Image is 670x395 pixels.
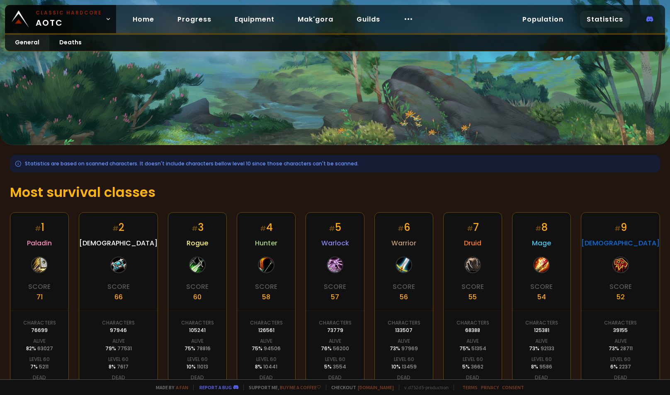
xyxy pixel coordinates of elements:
div: 5 [329,220,341,235]
div: Alive [33,337,46,345]
small: # [112,224,119,233]
div: Dead [260,374,273,381]
div: Characters [456,319,489,327]
div: 82 % [26,345,53,352]
div: 8 % [531,363,552,371]
div: Characters [102,319,135,327]
div: Score [28,281,51,292]
span: 94506 [264,345,281,352]
div: 57 [331,292,339,302]
div: 73 % [390,345,418,352]
div: 76699 [31,327,48,334]
span: AOTC [36,9,102,29]
a: Home [126,11,161,28]
div: Score [107,281,130,292]
div: 5 % [324,363,346,371]
div: 5 % [462,363,483,371]
div: Dead [397,374,410,381]
div: Dead [191,374,204,381]
span: 97969 [401,345,418,352]
a: Report a bug [199,384,232,390]
span: 3662 [471,363,483,370]
span: [DEMOGRAPHIC_DATA] [581,238,660,248]
a: Population [516,11,570,28]
div: 76 % [321,345,349,352]
span: 28711 [620,345,633,352]
a: Statistics [580,11,630,28]
span: Rogue [187,238,208,248]
div: Level 60 [108,356,129,363]
div: 73 % [609,345,633,352]
div: Characters [319,319,352,327]
div: Level 60 [532,356,552,363]
div: 126561 [258,327,274,334]
div: 54 [537,292,546,302]
span: Hunter [255,238,277,248]
span: 63027 [37,345,53,352]
div: 4 [260,220,273,235]
span: 3554 [333,363,346,370]
div: 73 % [529,345,554,352]
span: Warlock [321,238,349,248]
a: Mak'gora [291,11,340,28]
div: 71 [36,292,43,302]
div: 3 [192,220,204,235]
div: 8 % [109,363,129,371]
div: 66 [114,292,123,302]
div: Characters [23,319,56,327]
small: # [192,224,198,233]
div: 7 % [30,363,49,371]
div: 75 % [252,345,281,352]
div: 10 % [187,363,208,371]
span: 11013 [197,363,208,370]
div: 58 [262,292,270,302]
span: Paladin [27,238,52,248]
span: 9586 [539,363,552,370]
span: Mage [532,238,551,248]
div: 125381 [534,327,549,334]
span: 51354 [471,345,486,352]
span: 92133 [541,345,554,352]
small: # [329,224,335,233]
a: Terms [462,384,478,390]
span: v. d752d5 - production [399,384,449,390]
div: Level 60 [463,356,483,363]
span: 77531 [117,345,132,352]
div: 56 [400,292,408,302]
a: Guilds [350,11,387,28]
div: Alive [112,337,125,345]
span: Druid [464,238,481,248]
div: Score [255,281,277,292]
div: 10 % [391,363,417,371]
div: 75 % [459,345,486,352]
span: 13459 [402,363,417,370]
div: Level 60 [325,356,345,363]
div: Score [461,281,484,292]
small: # [260,224,266,233]
div: Dead [33,374,46,381]
a: Classic HardcoreAOTC [5,5,116,33]
a: Deaths [49,35,92,51]
div: Alive [260,337,272,345]
div: 9 [614,220,627,235]
div: Dead [112,374,125,381]
div: Alive [191,337,204,345]
div: Score [530,281,553,292]
div: Dead [328,374,342,381]
small: # [614,224,621,233]
a: a fan [176,384,188,390]
span: 2237 [619,363,631,370]
div: 1 [35,220,44,235]
div: 68388 [465,327,480,334]
a: Privacy [481,384,499,390]
div: Score [324,281,346,292]
a: Buy me a coffee [280,384,321,390]
div: 105241 [189,327,206,334]
div: Level 60 [29,356,50,363]
div: 8 [535,220,548,235]
div: 55 [469,292,477,302]
div: Alive [614,337,627,345]
div: 39155 [613,327,628,334]
div: Characters [250,319,283,327]
span: 7617 [117,363,129,370]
